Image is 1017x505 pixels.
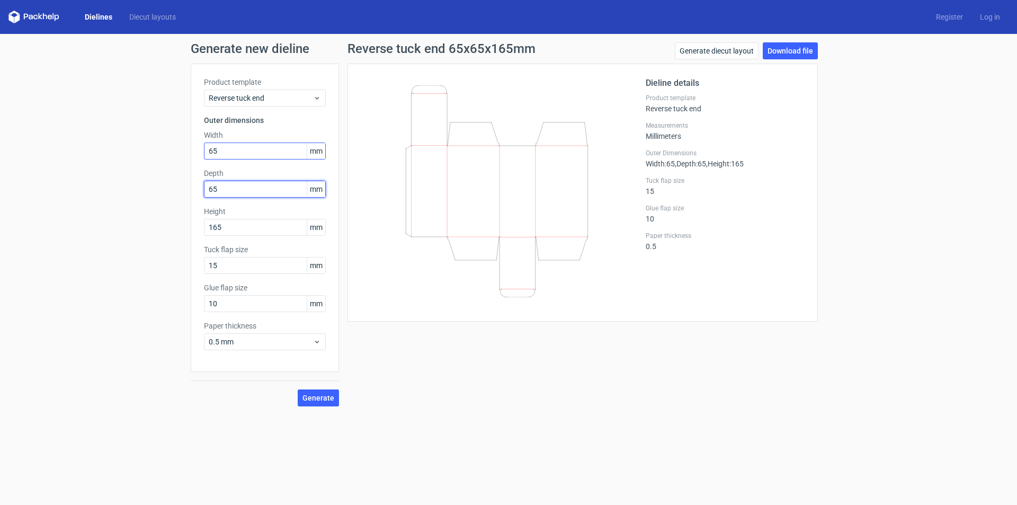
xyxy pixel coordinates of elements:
label: Outer Dimensions [646,149,805,157]
label: Measurements [646,121,805,130]
span: mm [307,219,325,235]
div: 10 [646,204,805,223]
span: mm [307,143,325,159]
h1: Generate new dieline [191,42,826,55]
label: Height [204,206,326,217]
span: Generate [302,394,334,402]
button: Generate [298,389,339,406]
label: Glue flap size [646,204,805,212]
label: Tuck flap size [204,244,326,255]
div: 0.5 [646,232,805,251]
label: Paper thickness [646,232,805,240]
a: Diecut layouts [121,12,184,22]
a: Register [927,12,971,22]
a: Dielines [76,12,121,22]
h3: Outer dimensions [204,115,326,126]
div: 15 [646,176,805,196]
label: Paper thickness [204,321,326,331]
span: mm [307,296,325,312]
label: Glue flap size [204,282,326,293]
span: Width : 65 [646,160,675,168]
label: Product template [204,77,326,87]
h1: Reverse tuck end 65x65x165mm [347,42,536,55]
div: Reverse tuck end [646,94,805,113]
div: Millimeters [646,121,805,140]
span: , Height : 165 [706,160,744,168]
a: Download file [763,42,818,59]
span: Reverse tuck end [209,93,313,103]
span: 0.5 mm [209,336,313,347]
span: mm [307,181,325,197]
span: mm [307,258,325,273]
label: Tuck flap size [646,176,805,185]
h2: Dieline details [646,77,805,90]
a: Log in [971,12,1009,22]
a: Generate diecut layout [675,42,759,59]
label: Depth [204,168,326,179]
label: Width [204,130,326,140]
label: Product template [646,94,805,102]
span: , Depth : 65 [675,160,706,168]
